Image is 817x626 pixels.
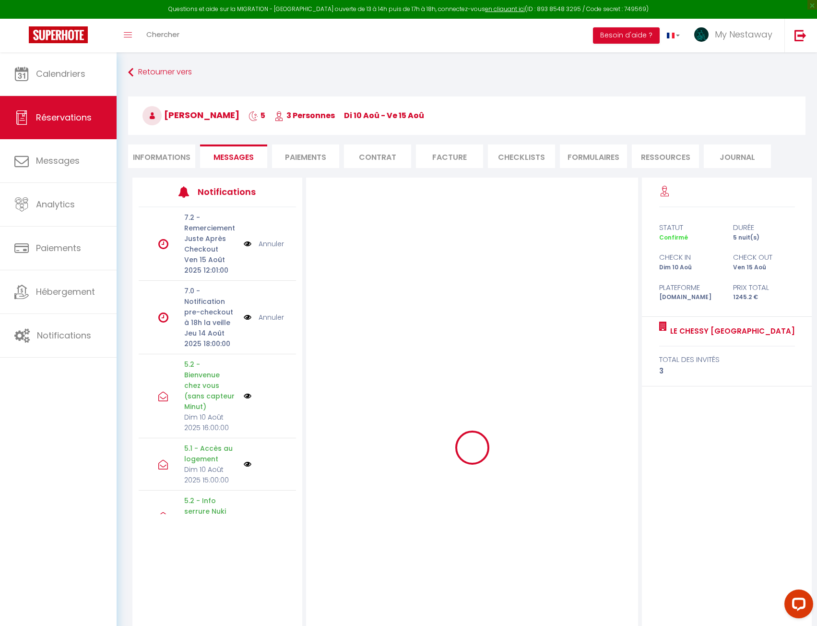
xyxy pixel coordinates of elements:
[344,110,424,121] span: di 10 Aoû - ve 15 Aoû
[416,144,483,168] li: Facture
[274,110,335,121] span: 3 Personnes
[184,464,237,485] p: Dim 10 Août 2025 15:00:00
[727,263,801,272] div: Ven 15 Aoû
[652,282,727,293] div: Plateforme
[37,329,91,341] span: Notifications
[727,233,801,242] div: 5 nuit(s)
[687,19,784,52] a: ... My Nestaway
[36,68,85,80] span: Calendriers
[244,239,251,249] img: NO IMAGE
[652,252,727,263] div: check in
[36,155,80,167] span: Messages
[128,144,195,168] li: Informations
[593,27,660,44] button: Besoin d'aide ?
[244,312,251,323] img: NO IMAGE
[652,263,727,272] div: Dim 10 Aoû
[184,212,237,254] p: 7.2 - Remerciement Juste Après Checkout
[632,144,699,168] li: Ressources
[667,325,795,337] a: Le Chessy [GEOGRAPHIC_DATA]
[560,144,627,168] li: FORMULAIRES
[249,110,265,121] span: 5
[727,252,801,263] div: check out
[485,5,525,13] a: en cliquant ici
[704,144,771,168] li: Journal
[244,392,251,400] img: NO IMAGE
[184,495,237,517] p: 5.2 - Info serrure Nuki
[184,328,237,349] p: Jeu 14 Août 2025 18:00:00
[36,286,95,298] span: Hébergement
[184,286,237,328] p: 7.0 - Notification pre-checkout à 18h la veille
[36,198,75,210] span: Analytics
[184,359,237,412] p: 5.2 - Bienvenue chez vous (sans capteur Minut)
[659,365,795,377] div: 3
[184,254,237,276] p: Ven 15 Août 2025 12:01:00
[128,64,805,81] a: Retourner vers
[488,144,555,168] li: CHECKLISTS
[727,282,801,293] div: Prix total
[652,222,727,233] div: statut
[727,222,801,233] div: durée
[139,19,187,52] a: Chercher
[659,233,688,241] span: Confirmé
[777,586,817,626] iframe: LiveChat chat widget
[244,460,251,468] img: NO IMAGE
[715,28,772,40] span: My Nestaway
[146,29,179,39] span: Chercher
[259,312,284,323] a: Annuler
[184,412,237,433] p: Dim 10 Août 2025 16:00:00
[36,242,81,254] span: Paiements
[659,354,795,365] div: total des invités
[727,293,801,302] div: 1245.2 €
[272,144,339,168] li: Paiements
[244,513,251,520] img: NO IMAGE
[652,293,727,302] div: [DOMAIN_NAME]
[142,109,239,121] span: [PERSON_NAME]
[694,27,709,42] img: ...
[259,239,284,249] a: Annuler
[344,144,411,168] li: Contrat
[29,26,88,43] img: Super Booking
[198,181,263,203] h3: Notifications
[184,443,237,464] p: 5.1 - Accès au logement
[213,152,254,163] span: Messages
[36,111,92,123] span: Réservations
[794,29,806,41] img: logout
